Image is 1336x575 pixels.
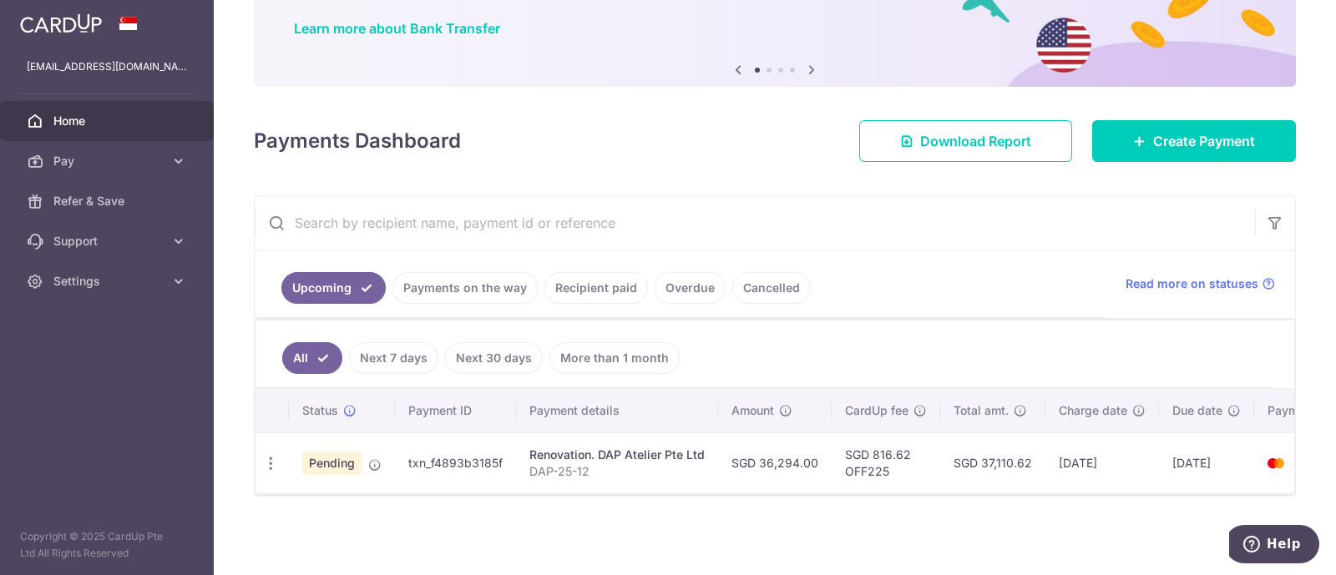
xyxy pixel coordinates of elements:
span: Support [53,233,164,250]
span: Pending [302,451,362,475]
a: Download Report [859,120,1072,162]
img: Bank Card [1259,453,1293,473]
td: [DATE] [1045,432,1159,493]
a: All [282,342,342,374]
iframe: Opens a widget where you can find more information [1229,525,1319,567]
a: Next 30 days [445,342,543,374]
span: Create Payment [1153,131,1255,151]
span: Status [302,402,338,419]
input: Search by recipient name, payment id or reference [255,196,1255,250]
span: Pay [53,153,164,169]
td: SGD 37,110.62 [940,432,1045,493]
span: Home [53,113,164,129]
span: Charge date [1059,402,1127,419]
td: SGD 816.62 OFF225 [832,432,940,493]
span: CardUp fee [845,402,908,419]
th: Payment details [516,389,718,432]
span: Total amt. [954,402,1009,419]
td: SGD 36,294.00 [718,432,832,493]
a: Upcoming [281,272,386,304]
h4: Payments Dashboard [254,126,461,156]
a: Create Payment [1092,120,1296,162]
a: Read more on statuses [1126,275,1275,292]
a: Next 7 days [349,342,438,374]
td: [DATE] [1159,432,1254,493]
a: Recipient paid [544,272,648,304]
td: txn_f4893b3185f [395,432,516,493]
img: CardUp [20,13,102,33]
a: Payments on the way [392,272,538,304]
a: More than 1 month [549,342,680,374]
a: Learn more about Bank Transfer [294,20,500,37]
th: Payment ID [395,389,516,432]
p: [EMAIL_ADDRESS][DOMAIN_NAME] [27,58,187,75]
a: Cancelled [732,272,811,304]
div: Renovation. DAP Atelier Pte Ltd [529,446,705,463]
a: Overdue [655,272,726,304]
p: DAP-25-12 [529,463,705,480]
span: Amount [731,402,774,419]
span: Due date [1172,402,1222,419]
span: Settings [53,273,164,290]
span: Download Report [920,131,1031,151]
span: Refer & Save [53,193,164,209]
span: Read more on statuses [1126,275,1258,292]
